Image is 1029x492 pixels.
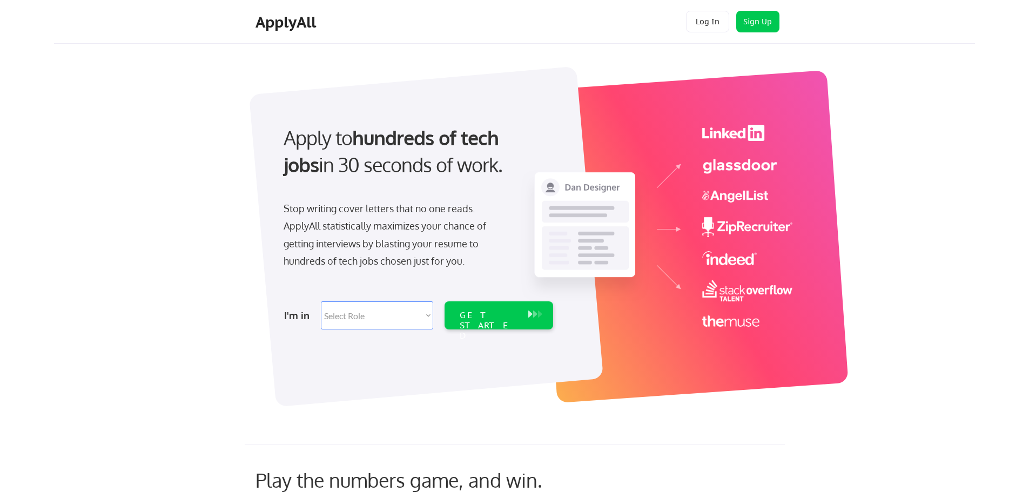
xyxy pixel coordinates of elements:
[255,468,590,491] div: Play the numbers game, and win.
[255,13,319,31] div: ApplyAll
[736,11,779,32] button: Sign Up
[686,11,729,32] button: Log In
[284,125,503,177] strong: hundreds of tech jobs
[460,310,517,341] div: GET STARTED
[284,200,506,270] div: Stop writing cover letters that no one reads. ApplyAll statistically maximizes your chance of get...
[284,124,549,179] div: Apply to in 30 seconds of work.
[284,307,314,324] div: I'm in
